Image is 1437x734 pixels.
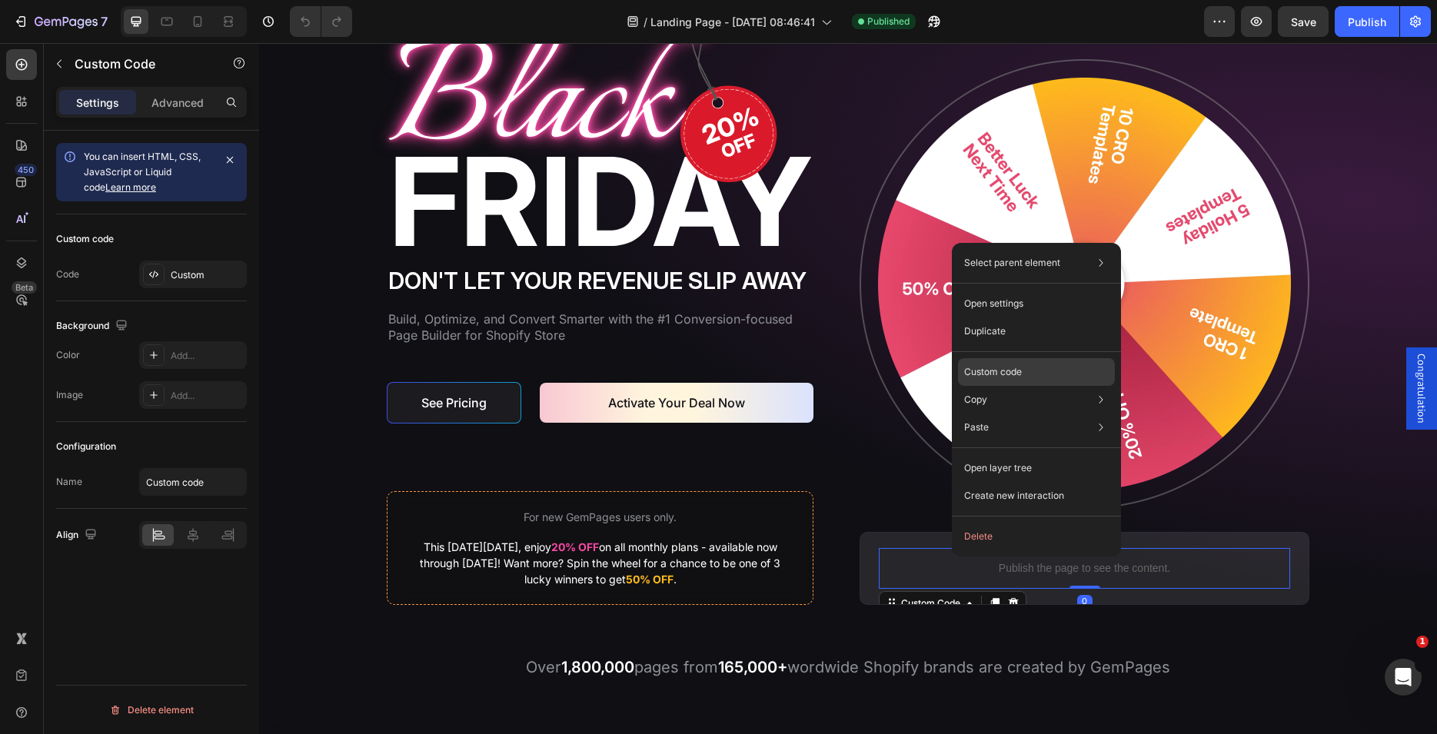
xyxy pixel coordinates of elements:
[281,340,554,380] a: Activate Your Deal Now
[75,55,205,73] p: Custom Code
[15,164,37,176] div: 450
[964,393,987,407] p: Copy
[76,95,119,111] p: Settings
[101,12,108,31] p: 7
[148,496,534,544] p: This [DATE][DATE], enjoy on all monthly plans - available now through [DATE]! Want more? Spin the...
[105,181,156,193] a: Learn more
[56,232,114,246] div: Custom code
[639,553,704,567] div: Custom Code
[56,525,100,546] div: Align
[171,349,243,363] div: Add...
[964,365,1022,379] p: Custom code
[290,6,352,37] div: Undo/Redo
[171,389,243,403] div: Add...
[1385,659,1422,696] iframe: Intercom live chat
[128,221,554,254] h2: Don't let your revenue slip away
[56,440,116,453] div: Configuration
[56,698,247,722] button: Delete element
[84,151,201,193] span: You can insert HTML, CSS, JavaScript or Liquid code
[56,348,80,362] div: Color
[1348,14,1386,30] div: Publish
[1155,311,1170,380] span: Congratulation
[620,517,1031,533] p: Publish the page to see the content.
[171,268,243,282] div: Custom
[459,615,528,633] strong: 165,000+
[964,461,1032,475] p: Open layer tree
[12,281,37,294] div: Beta
[1335,6,1399,37] button: Publish
[151,95,204,111] p: Advanced
[148,466,534,482] p: For new GemPages users only.
[964,324,1006,338] p: Duplicate
[867,15,910,28] span: Published
[56,316,131,337] div: Background
[600,16,1050,466] img: gempages_464227264272270525-5d39d726-19ac-4e70-9884-4db5dd69b3ca.webp
[56,388,83,402] div: Image
[958,523,1115,550] button: Delete
[162,350,228,369] p: See Pricing
[644,14,647,30] span: /
[964,297,1023,311] p: Open settings
[109,701,194,719] div: Delete element
[964,488,1064,503] p: Create new interaction
[759,192,873,288] img: gempages_464227264272270525-24050976-7761-4063-a118-a0aaeebe6c46.webp
[818,552,833,564] div: 0
[56,475,82,489] div: Name
[1278,6,1329,37] button: Save
[367,530,414,543] strong: 50% OFF
[964,420,989,434] p: Paste
[17,613,1161,636] p: Over pages from wordwide Shopify brands are created by GemPages
[964,256,1060,270] p: Select parent element
[6,6,115,37] button: 7
[650,14,815,30] span: Landing Page - [DATE] 08:46:41
[292,497,340,510] strong: 20% OFF
[349,350,486,369] p: Activate Your Deal Now
[56,267,79,281] div: Code
[1291,15,1316,28] span: Save
[129,268,553,301] p: Build, Optimize, and Convert Smarter with the #1 Conversion-focused Page Builder for Shopify Store
[259,43,1437,734] iframe: Design area
[302,615,375,633] strong: 1,800,000
[1416,636,1429,648] span: 1
[128,339,262,380] a: See Pricing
